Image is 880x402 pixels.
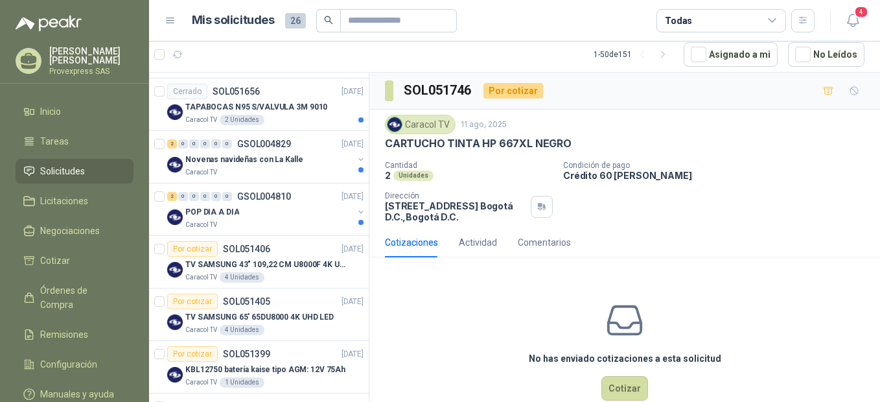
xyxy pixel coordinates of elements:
p: Caracol TV [185,377,217,388]
div: 0 [222,139,232,148]
span: Licitaciones [40,194,88,208]
img: Logo peakr [16,16,82,31]
div: Cotizaciones [385,235,438,250]
span: Negociaciones [40,224,100,238]
p: Caracol TV [185,220,217,230]
p: SOL051406 [223,244,270,254]
a: 2 0 0 0 0 0 GSOL004810[DATE] Company LogoPOP DIA A DIACaracol TV [167,189,366,230]
a: Cotizar [16,248,133,273]
p: Dirección [385,191,526,200]
p: KBL12750 batería kaise tipo AGM: 12V 75Ah [185,364,345,376]
p: POP DIA A DIA [185,206,239,219]
div: 2 [167,139,177,148]
div: 1 - 50 de 151 [594,44,673,65]
p: Caracol TV [185,115,217,125]
p: TV SAMSUNG 65' 65DU8000 4K UHD LED [185,311,334,324]
a: Licitaciones [16,189,133,213]
p: Provexpress SAS [49,67,133,75]
p: TAPABOCAS N95 S/VALVULA 3M 9010 [185,101,327,113]
div: Comentarios [518,235,571,250]
div: 0 [211,139,221,148]
a: CerradoSOL051656[DATE] Company LogoTAPABOCAS N95 S/VALVULA 3M 9010Caracol TV2 Unidades [149,78,369,131]
div: 0 [189,139,199,148]
img: Company Logo [388,117,402,132]
div: 0 [178,192,188,201]
div: 0 [189,192,199,201]
h3: SOL051746 [404,80,473,100]
p: SOL051399 [223,349,270,359]
div: 4 Unidades [220,272,264,283]
span: 26 [285,13,306,29]
p: [DATE] [342,348,364,361]
p: SOL051656 [213,87,260,96]
p: [DATE] [342,86,364,98]
button: No Leídos [788,42,864,67]
p: 11 ago, 2025 [461,119,507,131]
div: 1 Unidades [220,377,264,388]
span: Órdenes de Compra [40,283,121,312]
p: SOL051405 [223,297,270,306]
img: Company Logo [167,262,183,278]
p: Crédito 60 [PERSON_NAME] [563,170,875,181]
button: 4 [841,9,864,32]
p: [DATE] [342,296,364,308]
button: Asignado a mi [684,42,778,67]
a: Por cotizarSOL051406[DATE] Company LogoTV SAMSUNG 43" 109,22 CM U8000F 4K UHDCaracol TV4 Unidades [149,236,369,289]
div: Todas [665,14,692,28]
h1: Mis solicitudes [192,11,275,30]
div: 0 [200,192,210,201]
span: search [324,16,333,25]
p: Condición de pago [563,161,875,170]
div: Caracol TV [385,115,456,134]
p: [PERSON_NAME] [PERSON_NAME] [49,47,133,65]
p: GSOL004829 [237,139,291,148]
span: Cotizar [40,254,70,268]
span: Solicitudes [40,164,85,178]
img: Company Logo [167,367,183,383]
div: 0 [200,139,210,148]
div: 2 Unidades [220,115,264,125]
a: Inicio [16,99,133,124]
p: GSOL004810 [237,192,291,201]
span: Tareas [40,134,69,148]
div: Unidades [393,171,434,181]
div: Por cotizar [167,346,218,362]
a: 2 0 0 0 0 0 GSOL004829[DATE] Company LogoNovenas navideñas con La KalleCaracol TV [167,136,366,178]
a: Solicitudes [16,159,133,183]
div: 0 [222,192,232,201]
a: Configuración [16,352,133,377]
span: Configuración [40,357,97,372]
div: Por cotizar [167,294,218,309]
p: Caracol TV [185,325,217,335]
span: 4 [854,6,868,18]
p: [STREET_ADDRESS] Bogotá D.C. , Bogotá D.C. [385,200,526,222]
div: Actividad [459,235,497,250]
span: Manuales y ayuda [40,387,114,401]
div: Por cotizar [167,241,218,257]
div: 2 [167,192,177,201]
p: [DATE] [342,243,364,255]
p: TV SAMSUNG 43" 109,22 CM U8000F 4K UHD [185,259,347,271]
img: Company Logo [167,157,183,172]
div: 4 Unidades [220,325,264,335]
p: Caracol TV [185,272,217,283]
img: Company Logo [167,209,183,225]
a: Remisiones [16,322,133,347]
p: [DATE] [342,138,364,150]
span: Remisiones [40,327,88,342]
div: Por cotizar [483,83,543,99]
a: Órdenes de Compra [16,278,133,317]
div: 0 [178,139,188,148]
div: 0 [211,192,221,201]
p: 2 [385,170,391,181]
p: [DATE] [342,191,364,203]
a: Por cotizarSOL051405[DATE] Company LogoTV SAMSUNG 65' 65DU8000 4K UHD LEDCaracol TV4 Unidades [149,289,369,341]
p: Cantidad [385,161,553,170]
h3: No has enviado cotizaciones a esta solicitud [529,351,721,366]
a: Tareas [16,129,133,154]
a: Negociaciones [16,219,133,243]
p: CARTUCHO TINTA HP 667XL NEGRO [385,137,572,150]
p: Caracol TV [185,167,217,178]
span: Inicio [40,104,61,119]
img: Company Logo [167,104,183,120]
